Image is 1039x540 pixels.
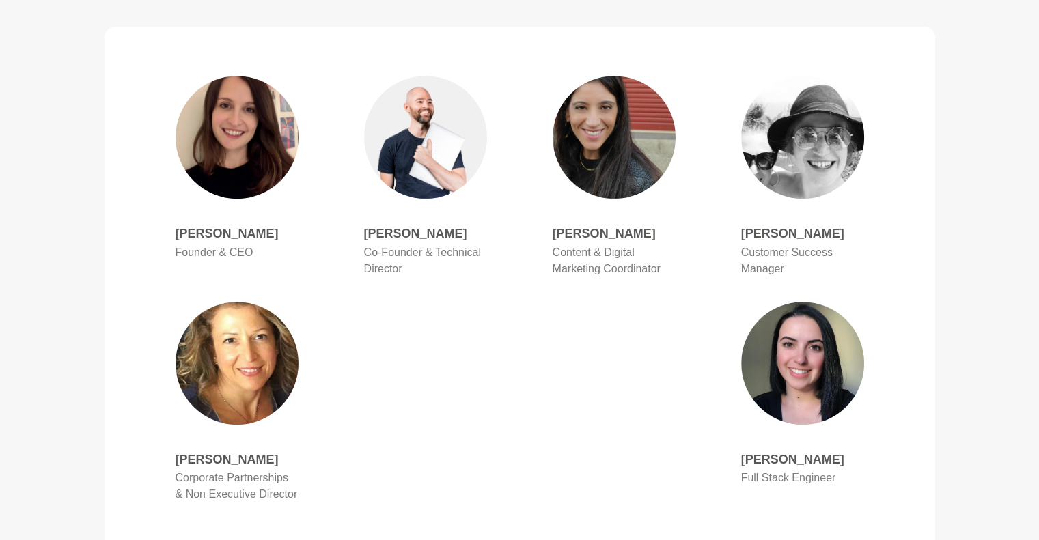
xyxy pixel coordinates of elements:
[176,470,299,502] p: Corporate Partnerships & Non Executive Director
[553,244,676,277] p: Content & Digital Marketing Coordinator
[176,452,299,468] h4: [PERSON_NAME]
[176,226,299,242] h4: [PERSON_NAME]
[741,226,864,242] h4: [PERSON_NAME]
[741,470,864,486] p: Full Stack Engineer
[553,226,676,242] h4: [PERSON_NAME]
[364,226,487,242] h4: [PERSON_NAME]
[176,244,299,261] p: Founder & CEO
[741,244,864,277] p: Customer Success Manager
[741,452,864,468] h4: [PERSON_NAME]
[364,244,487,277] p: Co-Founder & Technical Director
